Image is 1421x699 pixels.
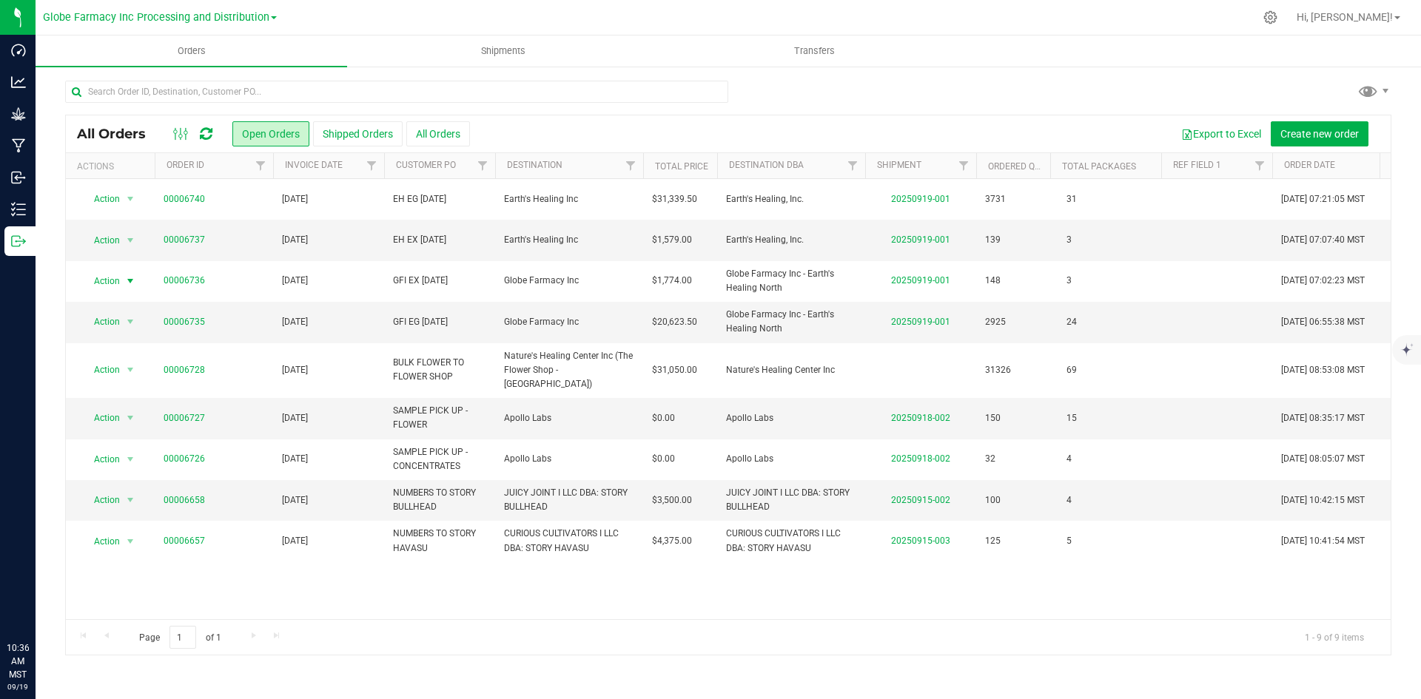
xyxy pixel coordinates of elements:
span: SAMPLE PICK UP - CONCENTRATES [393,445,486,473]
span: [DATE] [282,534,308,548]
span: Nature's Healing Center Inc (The Flower Shop - [GEOGRAPHIC_DATA]) [504,349,634,392]
a: Filter [952,153,976,178]
span: 3731 [985,192,1006,206]
span: NUMBERS TO STORY HAVASU [393,527,486,555]
span: 4 [1059,448,1079,470]
inline-svg: Inventory [11,202,26,217]
a: Total Price [655,161,708,172]
span: Transfers [774,44,855,58]
button: Export to Excel [1172,121,1271,146]
inline-svg: Inbound [11,170,26,185]
span: 150 [985,411,1001,425]
a: 00006735 [164,315,205,329]
span: 100 [985,493,1001,507]
span: select [121,189,140,209]
span: [DATE] [282,411,308,425]
a: 00006736 [164,274,205,288]
button: Create new order [1271,121,1368,146]
span: [DATE] 08:05:07 MST [1281,452,1365,466]
a: 00006728 [164,363,205,377]
span: Apollo Labs [726,411,856,425]
span: [DATE] [282,493,308,507]
span: Earth's Healing, Inc. [726,192,856,206]
span: 1 - 9 of 9 items [1293,626,1376,648]
span: [DATE] [282,233,308,247]
p: 10:36 AM MST [7,641,29,681]
span: 4 [1059,490,1079,511]
span: Shipments [461,44,545,58]
span: All Orders [77,126,161,142]
span: Earth's Healing Inc [504,192,634,206]
span: $4,375.00 [652,534,692,548]
span: 5 [1059,530,1079,552]
span: $20,623.50 [652,315,697,329]
span: Globe Farmacy Inc [504,274,634,288]
span: $31,339.50 [652,192,697,206]
span: $31,050.00 [652,363,697,377]
a: Ordered qty [988,161,1045,172]
a: 00006740 [164,192,205,206]
span: 125 [985,534,1001,548]
a: Shipments [347,36,659,67]
span: $1,579.00 [652,233,692,247]
span: CURIOUS CULTIVATORS I LLC DBA: STORY HAVASU [726,527,856,555]
a: 20250915-003 [891,536,950,546]
a: Customer PO [396,160,456,170]
span: Create new order [1280,128,1359,140]
a: Order ID [167,160,204,170]
span: JUICY JOINT I LLC DBA: STORY BULLHEAD [726,486,856,514]
span: $1,774.00 [652,274,692,288]
input: 1 [169,626,196,649]
span: select [121,311,140,332]
span: Globe Farmacy Inc [504,315,634,329]
span: Globe Farmacy Inc - Earth's Healing North [726,308,856,336]
span: 3 [1059,229,1079,251]
a: Filter [471,153,495,178]
button: Open Orders [232,121,309,146]
span: 3 [1059,270,1079,291]
button: All Orders [406,121,470,146]
span: [DATE] 10:41:54 MST [1281,534,1365,548]
a: 20250918-002 [891,453,950,464]
span: 31 [1059,189,1084,210]
span: 2925 [985,315,1006,329]
a: Order Date [1284,160,1335,170]
a: Destination DBA [729,160,804,170]
span: 31326 [985,363,1011,377]
a: 20250918-002 [891,413,950,423]
span: Nature's Healing Center Inc [726,363,856,377]
span: SAMPLE PICK UP - FLOWER [393,404,486,432]
a: 00006658 [164,493,205,507]
a: Total Packages [1062,161,1136,172]
input: Search Order ID, Destination, Customer PO... [65,81,728,103]
span: [DATE] [282,192,308,206]
span: EH EX [DATE] [393,233,486,247]
a: Invoice Date [285,160,343,170]
span: select [121,449,140,470]
span: 24 [1059,311,1084,333]
a: Destination [507,160,562,170]
span: 32 [985,452,995,466]
span: $3,500.00 [652,493,692,507]
span: JUICY JOINT I LLC DBA: STORY BULLHEAD [504,486,634,514]
span: select [121,490,140,510]
span: select [121,271,140,291]
a: 00006727 [164,411,205,425]
span: Hi, [PERSON_NAME]! [1297,11,1393,23]
inline-svg: Manufacturing [11,138,26,153]
span: CURIOUS CULTIVATORS I LLC DBA: STORY HAVASU [504,527,634,555]
iframe: Resource center unread badge [44,578,61,596]
a: Filter [1248,153,1272,178]
span: Globe Farmacy Inc Processing and Distribution [43,11,269,24]
span: EH EG [DATE] [393,192,486,206]
a: Filter [841,153,865,178]
span: [DATE] 06:55:38 MST [1281,315,1365,329]
span: Action [81,490,121,510]
span: Action [81,230,121,251]
span: [DATE] [282,315,308,329]
span: [DATE] [282,452,308,466]
a: Filter [249,153,273,178]
span: Page of 1 [127,626,233,649]
span: [DATE] [282,363,308,377]
div: Actions [77,161,149,172]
